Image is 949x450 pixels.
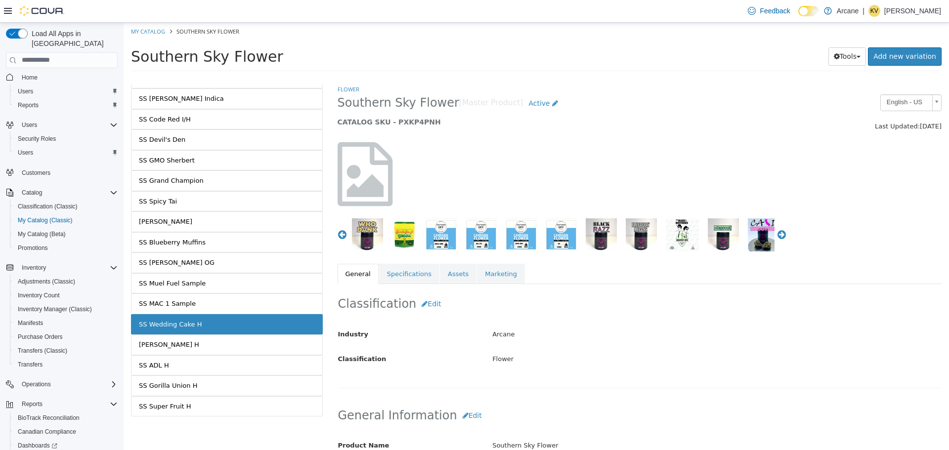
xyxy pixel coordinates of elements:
[2,186,122,200] button: Catalog
[18,135,56,143] span: Security Roles
[15,133,71,143] div: SS GMO Sherbert
[18,262,50,274] button: Inventory
[10,132,122,146] button: Security Roles
[884,5,941,17] p: [PERSON_NAME]
[15,153,80,163] div: SS Grand Champion
[14,289,118,301] span: Inventory Count
[22,380,51,388] span: Operations
[757,72,818,88] a: English - US
[336,77,400,84] small: [Master Product]
[215,384,818,402] h2: General Information
[18,149,33,157] span: Users
[798,6,819,16] input: Dark Mode
[10,411,122,425] button: BioTrack Reconciliation
[10,146,122,160] button: Users
[214,207,224,217] button: Previous
[14,345,118,357] span: Transfers (Classic)
[18,203,78,210] span: Classification (Classic)
[22,74,38,82] span: Home
[796,100,818,107] span: [DATE]
[18,262,118,274] span: Inventory
[18,87,33,95] span: Users
[744,1,794,21] a: Feedback
[751,100,796,107] span: Last Updated:
[14,242,52,254] a: Promotions
[334,384,364,402] button: Edit
[760,6,790,16] span: Feedback
[14,317,118,329] span: Manifests
[28,29,118,48] span: Load All Apps in [GEOGRAPHIC_DATA]
[14,214,77,226] a: My Catalog (Classic)
[215,308,245,315] span: Industry
[214,73,336,88] span: Southern Sky Flower
[14,228,118,240] span: My Catalog (Beta)
[7,5,42,12] a: My Catalog
[18,428,76,436] span: Canadian Compliance
[18,101,39,109] span: Reports
[18,187,46,199] button: Catalog
[214,63,236,70] a: Flower
[15,276,72,286] div: SS MAC 1 Sample
[10,330,122,344] button: Purchase Orders
[14,276,79,287] a: Adjustments (Classic)
[18,166,118,179] span: Customers
[2,118,122,132] button: Users
[361,328,825,345] div: Flower
[15,358,74,368] div: SS Gorilla Union H
[53,5,116,12] span: Southern Sky Flower
[15,194,69,204] div: [PERSON_NAME]
[10,213,122,227] button: My Catalog (Classic)
[15,215,82,225] div: SS Blueberry Muffins
[256,241,316,262] a: Specifications
[10,316,122,330] button: Manifests
[14,228,70,240] a: My Catalog (Beta)
[14,85,37,97] a: Users
[14,359,118,370] span: Transfers
[14,331,67,343] a: Purchase Orders
[18,333,63,341] span: Purchase Orders
[22,121,37,129] span: Users
[316,241,353,262] a: Assets
[18,216,73,224] span: My Catalog (Classic)
[18,119,118,131] span: Users
[15,338,45,348] div: SS ADL H
[757,72,805,87] span: English - US
[22,189,42,197] span: Catalog
[361,303,825,321] div: Arcane
[18,278,75,286] span: Adjustments (Classic)
[20,6,64,16] img: Cova
[15,235,91,245] div: SS [PERSON_NAME] OG
[14,133,118,145] span: Security Roles
[15,297,78,307] div: SS Wedding Cake H
[744,25,818,43] a: Add new variation
[868,5,880,17] div: Kanisha Vallier
[215,419,266,426] span: Product Name
[18,230,66,238] span: My Catalog (Beta)
[10,200,122,213] button: Classification (Classic)
[14,412,118,424] span: BioTrack Reconciliation
[653,207,663,217] button: Next
[293,272,323,290] button: Edit
[14,147,118,159] span: Users
[14,426,118,438] span: Canadian Compliance
[10,84,122,98] button: Users
[15,92,67,102] div: SS Code Red I/H
[18,72,42,83] a: Home
[14,303,96,315] a: Inventory Manager (Classic)
[10,241,122,255] button: Promotions
[2,261,122,275] button: Inventory
[10,358,122,371] button: Transfers
[18,167,54,179] a: Customers
[10,302,122,316] button: Inventory Manager (Classic)
[15,317,76,327] div: [PERSON_NAME] H
[18,319,43,327] span: Manifests
[214,95,663,104] h5: CATALOG SKU - PXKP4PNH
[15,379,68,389] div: SS Super Fruit H
[10,275,122,288] button: Adjustments (Classic)
[14,426,80,438] a: Canadian Compliance
[18,414,80,422] span: BioTrack Reconciliation
[10,98,122,112] button: Reports
[14,412,84,424] a: BioTrack Reconciliation
[10,425,122,439] button: Canadian Compliance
